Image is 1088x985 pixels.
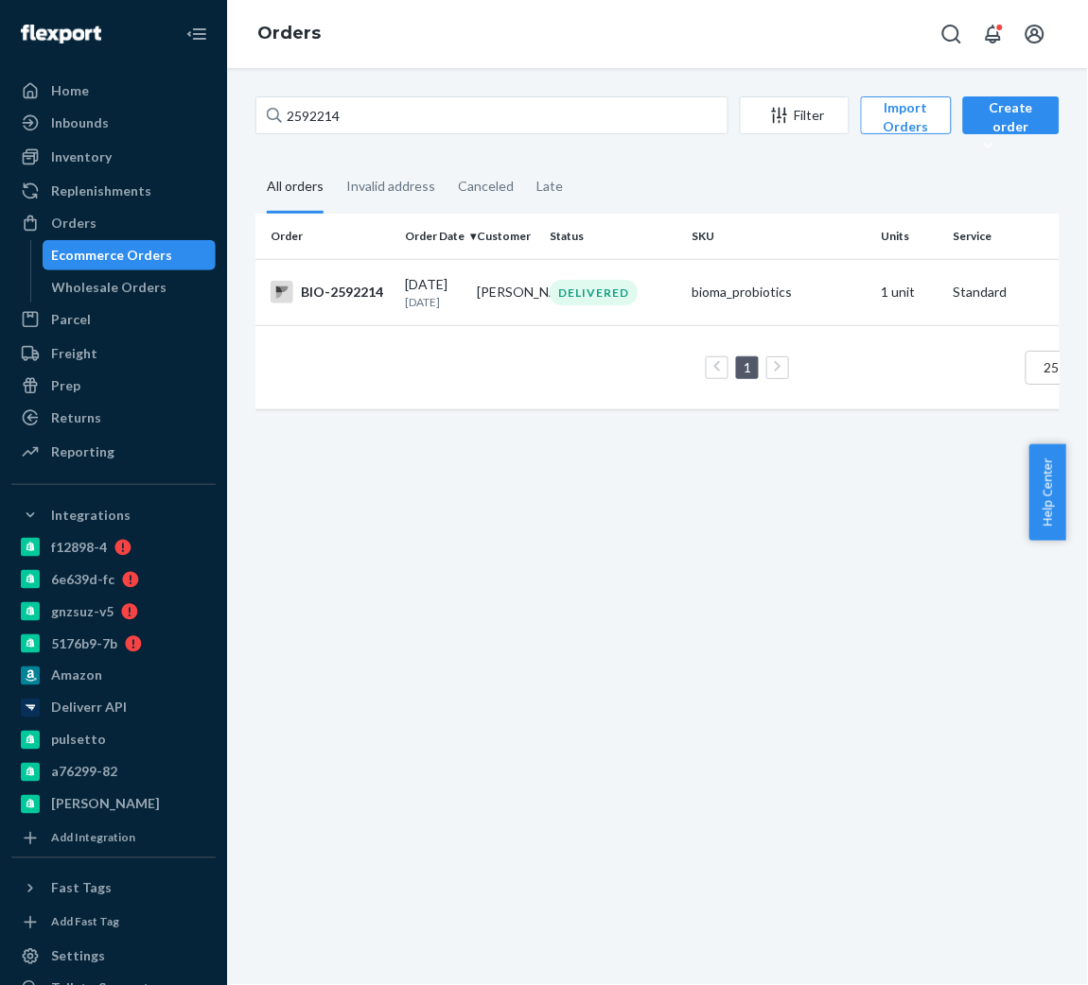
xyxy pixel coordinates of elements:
[11,564,216,595] a: 6e639d-fc
[11,142,216,172] a: Inventory
[11,629,216,659] a: 5176b9-7b
[51,408,101,427] div: Returns
[11,911,216,934] a: Add Fast Tag
[51,699,127,717] div: Deliverr API
[51,947,105,966] div: Settings
[954,283,1080,302] p: Standard
[52,246,173,265] div: Ecommerce Orders
[43,240,217,270] a: Ecommerce Orders
[11,661,216,691] a: Amazon
[11,437,216,467] a: Reporting
[478,228,535,244] div: Customer
[11,76,216,106] a: Home
[405,275,463,310] div: [DATE]
[51,376,80,395] div: Prep
[51,634,117,653] div: 5176b9-7b
[51,763,117,782] div: a76299-82
[21,25,101,43] img: Flexport logo
[51,442,114,461] div: Reporting
[963,96,1060,134] button: Create order
[51,181,151,200] div: Replenishments
[11,725,216,755] a: pulsetto
[11,873,216,904] button: Fast Tags
[933,15,971,53] button: Open Search Box
[11,693,216,723] a: Deliverr API
[51,310,91,329] div: Parcel
[11,403,216,433] a: Returns
[178,15,216,53] button: Close Navigation
[52,278,167,297] div: Wholesale Orders
[257,23,321,43] a: Orders
[873,214,946,259] th: Units
[11,304,216,335] a: Parcel
[470,259,543,325] td: [PERSON_NAME]
[405,294,463,310] p: [DATE]
[861,96,952,134] button: Import Orders
[267,162,324,214] div: All orders
[1016,15,1054,53] button: Open account menu
[51,538,107,557] div: f12898-4
[51,602,114,621] div: gnzsuz-v5
[51,795,160,814] div: [PERSON_NAME]
[11,500,216,530] button: Integrations
[11,338,216,369] a: Freight
[51,570,114,589] div: 6e639d-fc
[11,108,216,138] a: Inbounds
[974,15,1012,53] button: Open notifications
[692,283,866,302] div: bioma_probiotics
[11,532,216,562] a: f12898-4
[43,272,217,302] a: Wholesale Orders
[11,827,216,850] a: Add Integration
[684,214,873,259] th: SKU
[740,359,755,375] a: Page 1 is your current page
[51,214,97,233] div: Orders
[873,259,946,325] td: 1 unit
[11,757,216,787] a: a76299-82
[458,162,514,211] div: Canceled
[51,914,119,930] div: Add Fast Tag
[741,106,849,125] div: Filter
[536,162,563,211] div: Late
[740,96,850,134] button: Filter
[11,371,216,401] a: Prep
[271,281,390,303] div: BIO-2592214
[977,98,1045,155] div: Create order
[11,176,216,206] a: Replenishments
[255,214,397,259] th: Order
[51,147,112,166] div: Inventory
[1029,444,1066,541] button: Help Center
[51,879,112,898] div: Fast Tags
[51,731,106,750] div: pulsetto
[242,7,336,61] ol: breadcrumbs
[550,280,638,305] div: DELIVERED
[542,214,684,259] th: Status
[51,666,102,685] div: Amazon
[946,214,1088,259] th: Service
[397,214,470,259] th: Order Date
[11,942,216,972] a: Settings
[255,96,728,134] input: Search orders
[51,830,135,846] div: Add Integration
[51,506,131,525] div: Integrations
[11,789,216,820] a: [PERSON_NAME]
[11,208,216,238] a: Orders
[51,113,109,132] div: Inbounds
[51,81,89,100] div: Home
[346,162,435,211] div: Invalid address
[11,596,216,627] a: gnzsuz-v5
[51,344,97,363] div: Freight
